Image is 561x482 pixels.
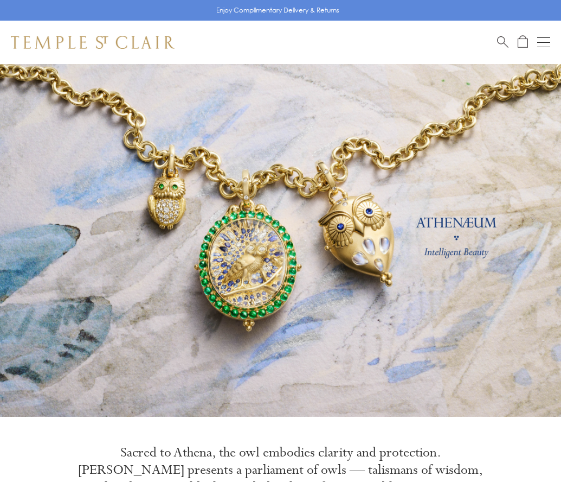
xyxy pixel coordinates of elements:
img: Temple St. Clair [11,36,175,49]
p: Enjoy Complimentary Delivery & Returns [216,5,339,16]
button: Open navigation [537,36,550,49]
a: Search [497,35,508,49]
a: Open Shopping Bag [518,35,528,49]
